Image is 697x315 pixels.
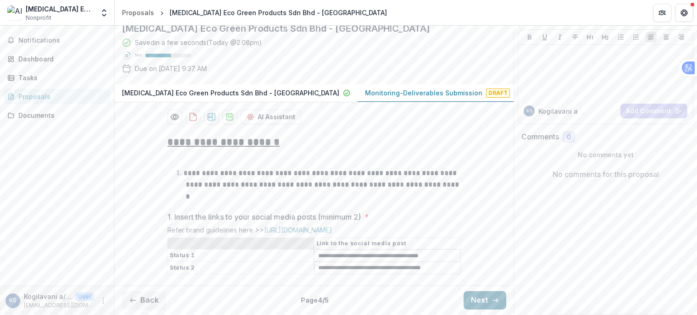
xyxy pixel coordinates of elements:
button: Bullet List [615,32,626,43]
div: Kogilavani a/p Supermaniam [9,298,17,304]
h2: [MEDICAL_DATA] Eco Green Products Sdn Bhd - [GEOGRAPHIC_DATA] [122,23,492,34]
p: Kogilavani a/p Supermaniam [24,292,72,301]
a: [URL][DOMAIN_NAME] [264,226,332,234]
span: Notifications [18,37,107,44]
div: [MEDICAL_DATA] Eco Green Products Sdn Bhd - [GEOGRAPHIC_DATA] [170,8,387,17]
button: download-proposal [204,110,219,124]
img: Alora Eco Green Products Sdn Bhd [7,6,22,20]
button: Back [122,291,166,309]
div: Dashboard [18,54,103,64]
div: Tasks [18,73,103,83]
button: Align Left [646,32,657,43]
div: [MEDICAL_DATA] Eco Green Products Sdn Bhd [26,4,94,14]
p: Monitoring-Deliverables Submission [365,88,482,98]
p: User [75,293,94,301]
button: Strike [570,32,581,43]
a: Proposals [118,6,158,19]
button: Align Center [661,32,672,43]
a: Dashboard [4,51,111,66]
span: 0 [567,133,571,141]
h2: Comments [521,133,559,141]
div: Proposals [122,8,154,17]
button: Underline [539,32,550,43]
button: Preview 3f11fb2e-d5bc-4910-980a-aa88fb83bcef-1.pdf [167,110,182,124]
span: Draft [486,88,510,98]
button: Heading 1 [585,32,596,43]
button: Notifications [4,33,111,48]
button: More [98,295,109,306]
button: Add Comment [620,104,687,118]
div: Refer brand guidelines here >> [167,226,461,238]
span: Nonprofit [26,14,51,22]
p: 56 % [135,52,142,59]
div: Kogilavani a/p Supermaniam [526,109,532,113]
div: Saved in a few seconds ( Today @ 2:08pm ) [135,38,262,47]
button: download-proposal [186,110,200,124]
p: 1. Insert the links to your social media posts (minimum 2) [167,211,361,222]
button: Heading 2 [600,32,611,43]
a: Documents [4,108,111,123]
button: AI Assistant [241,110,301,124]
button: Open entity switcher [98,4,111,22]
button: Bold [524,32,535,43]
p: [MEDICAL_DATA] Eco Green Products Sdn Bhd - [GEOGRAPHIC_DATA] [122,88,339,98]
th: Status 2 [168,262,315,274]
button: Align Right [676,32,687,43]
nav: breadcrumb [118,6,391,19]
button: Partners [653,4,671,22]
a: Tasks [4,70,111,85]
p: Page 4 / 5 [301,295,329,305]
div: Proposals [18,92,103,101]
button: download-proposal [222,110,237,124]
th: Status 1 [168,249,315,262]
p: No comments for this proposal [553,169,659,180]
button: Ordered List [631,32,642,43]
button: Get Help [675,4,693,22]
div: Documents [18,111,103,120]
p: Due on [DATE] 9:37 AM [135,64,207,73]
p: [EMAIL_ADDRESS][DOMAIN_NAME] [24,301,94,309]
p: Kogilavani a [538,106,578,116]
p: No comments yet [521,150,690,160]
button: Next [464,291,506,309]
th: Link to the social media post [314,238,461,249]
button: Italicize [554,32,565,43]
a: Proposals [4,89,111,104]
